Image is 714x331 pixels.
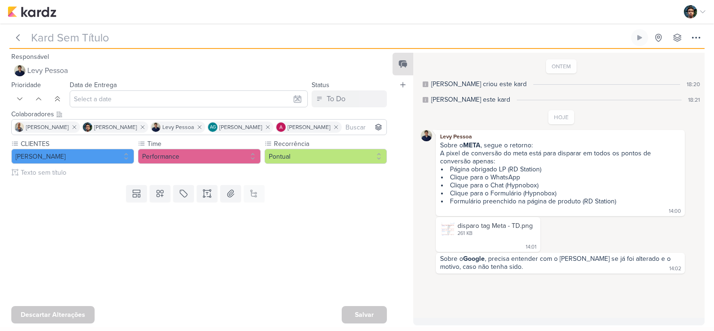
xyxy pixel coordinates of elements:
p: AG [210,125,216,130]
div: 18:21 [688,96,700,104]
input: Select a date [70,90,308,107]
div: 14:02 [669,265,681,273]
div: 14:00 [669,208,681,215]
label: Data de Entrega [70,81,117,89]
li: Clique para o Chat (Hypnobox) [441,181,681,189]
label: Prioridade [11,81,41,89]
strong: META [463,141,481,149]
li: Clique para o WhatsApp [441,173,681,181]
img: Alessandra Gomes [276,122,286,132]
span: [PERSON_NAME] [94,123,137,131]
img: Levy Pessoa [14,65,25,76]
div: 18:20 [687,80,700,89]
label: CLIENTES [20,139,134,149]
div: [PERSON_NAME] criou este kard [431,79,527,89]
label: Time [146,139,261,149]
span: Levy Pessoa [162,123,194,131]
input: Texto sem título [19,168,387,178]
button: [PERSON_NAME] [11,149,134,164]
span: [PERSON_NAME] [26,123,69,131]
div: A pixel de conversão do meta está para disparar em todos os pontos de conversão apenas: [440,149,681,165]
div: 261 KB [457,230,533,237]
li: Página obrigado LP (RD Station) [441,165,681,173]
div: Aline Gimenez Graciano [208,122,217,132]
img: 2pOspRIqmjvmucUtq8LKSieXTQlRTXMR5vwEhTTV.png [441,223,455,236]
span: [PERSON_NAME] [288,123,330,131]
input: Kard Sem Título [28,29,629,46]
li: Clique para o Formulário (Hypnobox) [441,189,681,197]
label: Status [312,81,329,89]
button: Pontual [265,149,387,164]
button: Performance [138,149,261,164]
img: kardz.app [8,6,56,17]
img: Levy Pessoa [151,122,160,132]
div: disparo tag Meta - TD.png [457,221,533,231]
div: Ligar relógio [636,34,643,41]
label: Recorrência [273,139,387,149]
img: Iara Santos [15,122,24,132]
div: Levy Pessoa [438,132,683,141]
img: Nelito Junior [684,5,697,18]
div: To Do [327,93,345,105]
button: To Do [312,90,387,107]
img: Nelito Junior [83,122,92,132]
span: Levy Pessoa [27,65,68,76]
div: disparo tag Meta - TD.png [438,219,538,239]
li: Formulário preenchido na página de produto (RD Station) [441,197,681,205]
img: Levy Pessoa [421,130,432,141]
strong: Google [463,255,485,263]
div: [PERSON_NAME] este kard [431,95,510,105]
button: Levy Pessoa [11,62,387,79]
div: Sobre o , precisa entender com o [PERSON_NAME] se já foi alterado e o motivo, caso não tenha sido. [440,255,673,271]
div: 14:01 [526,243,537,251]
div: Sobre o , segue o retorno: [440,141,681,149]
span: [PERSON_NAME] [219,123,262,131]
input: Buscar [344,121,385,133]
label: Responsável [11,53,49,61]
div: Colaboradores [11,109,387,119]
